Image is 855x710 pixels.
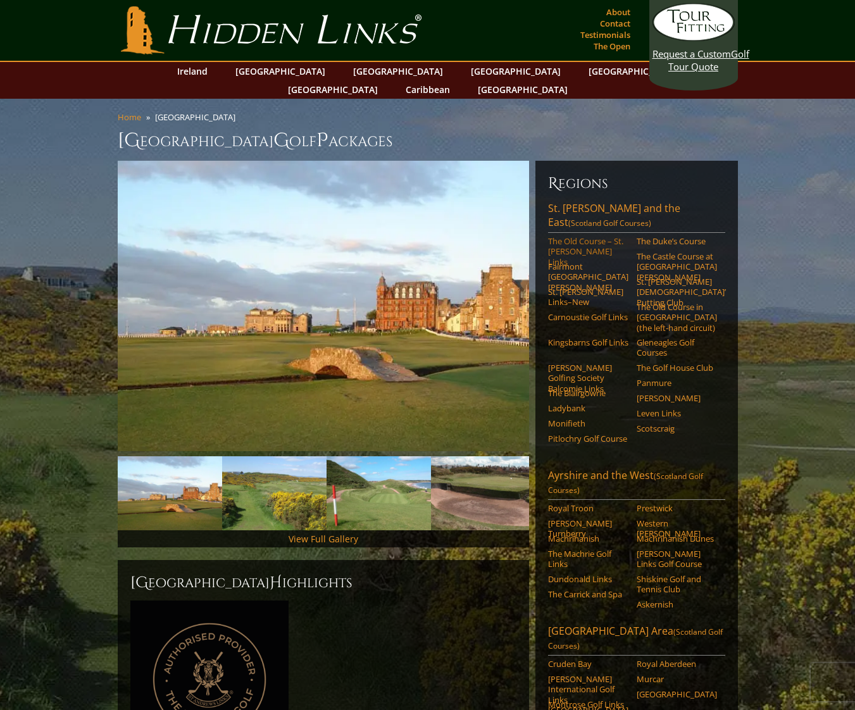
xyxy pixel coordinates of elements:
span: (Scotland Golf Courses) [548,626,723,651]
h1: [GEOGRAPHIC_DATA] olf ackages [118,128,738,153]
a: St. [PERSON_NAME] Links–New [548,287,628,308]
a: Askernish [637,599,717,609]
a: The Blairgowrie [548,388,628,398]
a: Ladybank [548,403,628,413]
a: The Golf House Club [637,363,717,373]
a: Leven Links [637,408,717,418]
a: Monifieth [548,418,628,428]
a: Panmure [637,378,717,388]
a: Ireland [171,62,214,80]
a: [PERSON_NAME] Turnberry [548,518,628,539]
a: Machrihanish Dunes [637,533,717,544]
a: Testimonials [577,26,633,44]
a: Caribbean [399,80,456,99]
span: G [273,128,289,153]
a: The Castle Course at [GEOGRAPHIC_DATA][PERSON_NAME] [637,251,717,282]
a: [GEOGRAPHIC_DATA] [229,62,332,80]
a: Shiskine Golf and Tennis Club [637,574,717,595]
a: The Open [590,37,633,55]
a: The Old Course in [GEOGRAPHIC_DATA] (the left-hand circuit) [637,302,717,333]
a: St. [PERSON_NAME] [DEMOGRAPHIC_DATA]’ Putting Club [637,277,717,308]
a: [GEOGRAPHIC_DATA] [465,62,567,80]
a: Gleneagles Golf Courses [637,337,717,358]
span: (Scotland Golf Courses) [548,471,703,495]
a: Dundonald Links [548,574,628,584]
span: (Scotland Golf Courses) [568,218,651,228]
a: Murcar [637,674,717,684]
a: The Old Course – St. [PERSON_NAME] Links [548,236,628,267]
span: Request a Custom [652,47,731,60]
a: About [603,3,633,21]
a: Prestwick [637,503,717,513]
a: [GEOGRAPHIC_DATA] [471,80,574,99]
a: [PERSON_NAME] Golfing Society Balcomie Links [548,363,628,394]
span: P [316,128,328,153]
a: Montrose Golf Links [548,699,628,709]
a: Request a CustomGolf Tour Quote [652,3,735,73]
a: Machrihanish [548,533,628,544]
a: [GEOGRAPHIC_DATA] [347,62,449,80]
h2: [GEOGRAPHIC_DATA] ighlights [130,573,516,593]
a: [GEOGRAPHIC_DATA] [637,689,717,699]
span: H [270,573,282,593]
a: [PERSON_NAME] [637,393,717,403]
a: Scotscraig [637,423,717,433]
a: Cruden Bay [548,659,628,669]
a: Royal Aberdeen [637,659,717,669]
a: Carnoustie Golf Links [548,312,628,322]
a: Western [PERSON_NAME] [637,518,717,539]
a: [GEOGRAPHIC_DATA] [282,80,384,99]
a: The Machrie Golf Links [548,549,628,570]
a: The Duke’s Course [637,236,717,246]
a: St. [PERSON_NAME] and the East(Scotland Golf Courses) [548,201,725,233]
a: Home [118,111,141,123]
a: View Full Gallery [289,533,358,545]
a: [PERSON_NAME] Links Golf Course [637,549,717,570]
a: Contact [597,15,633,32]
a: Ayrshire and the West(Scotland Golf Courses) [548,468,725,500]
li: [GEOGRAPHIC_DATA] [155,111,240,123]
a: Kingsbarns Golf Links [548,337,628,347]
a: [GEOGRAPHIC_DATA] Area(Scotland Golf Courses) [548,624,725,656]
a: [GEOGRAPHIC_DATA] [582,62,685,80]
a: The Carrick and Spa [548,589,628,599]
a: Pitlochry Golf Course [548,433,628,444]
a: Fairmont [GEOGRAPHIC_DATA][PERSON_NAME] [548,261,628,292]
a: Royal Troon [548,503,628,513]
h6: Regions [548,173,725,194]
